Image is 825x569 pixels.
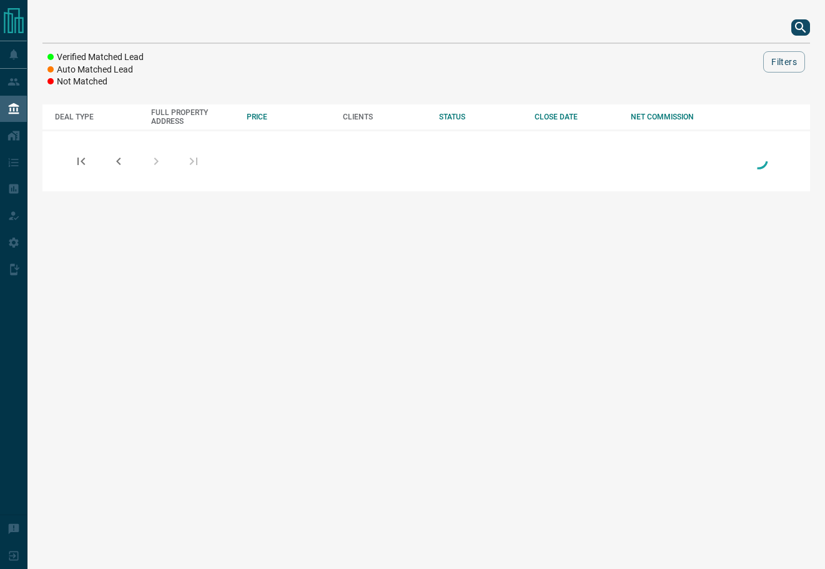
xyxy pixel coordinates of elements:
[535,113,618,121] div: CLOSE DATE
[47,76,144,88] li: Not Matched
[343,113,427,121] div: CLIENTS
[439,113,523,121] div: STATUS
[47,51,144,64] li: Verified Matched Lead
[247,113,330,121] div: PRICE
[763,51,805,73] button: Filters
[746,148,771,174] div: Loading
[631,113,714,121] div: NET COMMISSION
[151,108,235,126] div: FULL PROPERTY ADDRESS
[55,113,139,121] div: DEAL TYPE
[791,19,810,36] button: search button
[47,64,144,76] li: Auto Matched Lead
